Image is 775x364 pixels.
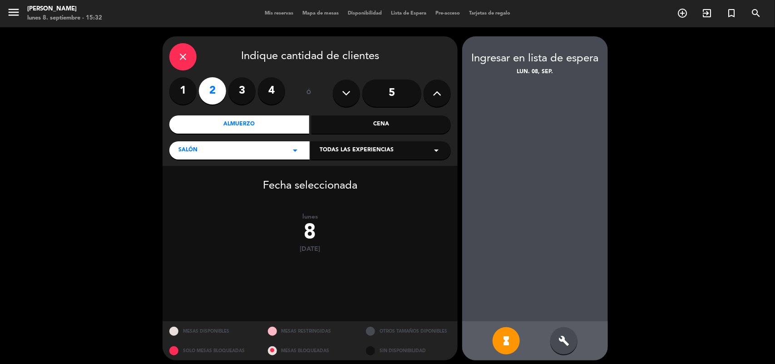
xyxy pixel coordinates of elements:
[163,213,458,221] div: lunes
[462,50,608,68] div: Ingresar en lista de espera
[343,11,386,16] span: Disponibilidad
[178,51,188,62] i: close
[386,11,431,16] span: Lista de Espera
[558,335,569,346] i: build
[178,146,197,155] span: Salón
[228,77,256,105] label: 3
[27,14,102,23] div: lunes 8. septiembre - 15:32
[199,77,226,105] label: 2
[750,8,761,19] i: search
[163,341,261,360] div: SOLO MESAS BLOQUEADAS
[311,115,451,134] div: Cena
[169,43,451,70] div: Indique cantidad de clientes
[726,8,737,19] i: turned_in_not
[7,5,20,22] button: menu
[320,146,394,155] span: Todas las experiencias
[294,77,324,109] div: ó
[359,321,458,341] div: OTROS TAMAÑOS DIPONIBLES
[462,68,608,77] div: lun. 08, sep.
[298,11,343,16] span: Mapa de mesas
[359,341,458,360] div: SIN DISPONIBILIDAD
[261,321,360,341] div: MESAS RESTRINGIDAS
[501,335,512,346] i: hourglass_full
[290,145,301,156] i: arrow_drop_down
[163,321,261,341] div: MESAS DISPONIBLES
[169,115,309,134] div: Almuerzo
[163,245,458,253] div: [DATE]
[169,77,197,105] label: 1
[163,221,458,245] div: 8
[258,77,285,105] label: 4
[7,5,20,19] i: menu
[261,341,360,360] div: MESAS BLOQUEADAS
[260,11,298,16] span: Mis reservas
[431,11,464,16] span: Pre-acceso
[677,8,688,19] i: add_circle_outline
[431,145,442,156] i: arrow_drop_down
[701,8,712,19] i: exit_to_app
[27,5,102,14] div: [PERSON_NAME]
[464,11,515,16] span: Tarjetas de regalo
[163,166,458,195] div: Fecha seleccionada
